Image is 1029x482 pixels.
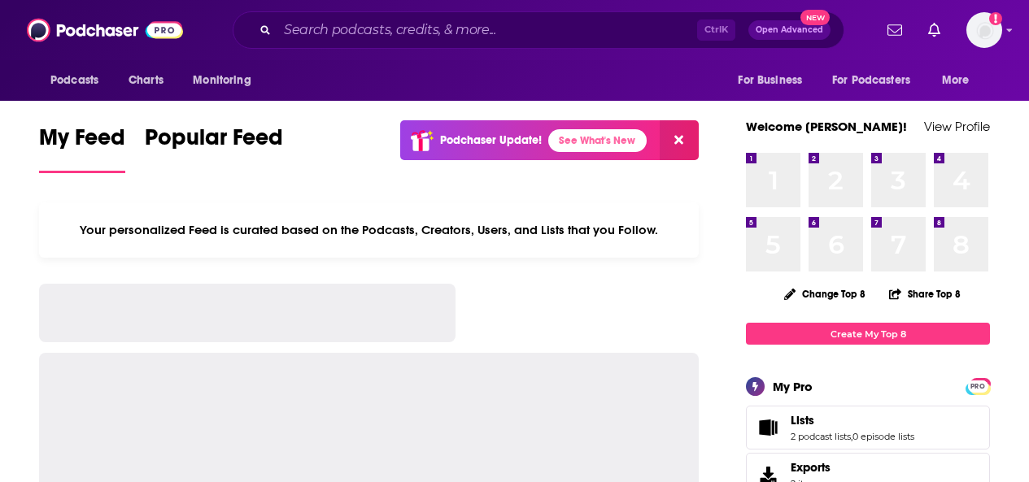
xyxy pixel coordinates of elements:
span: , [851,431,852,442]
div: My Pro [773,379,813,394]
a: Welcome [PERSON_NAME]! [746,119,907,134]
a: Show notifications dropdown [922,16,947,44]
button: open menu [181,65,272,96]
span: For Podcasters [832,69,910,92]
svg: Add a profile image [989,12,1002,25]
span: New [800,10,830,25]
span: Exports [791,460,831,475]
span: Podcasts [50,69,98,92]
span: More [942,69,970,92]
img: User Profile [966,12,1002,48]
button: Show profile menu [966,12,1002,48]
span: Monitoring [193,69,251,92]
span: Logged in as jbukowski [966,12,1002,48]
button: open menu [39,65,120,96]
button: Change Top 8 [774,284,875,304]
span: Open Advanced [756,26,823,34]
a: Charts [118,65,173,96]
button: Open AdvancedNew [748,20,831,40]
a: 2 podcast lists [791,431,851,442]
span: Lists [791,413,814,428]
input: Search podcasts, credits, & more... [277,17,697,43]
span: Popular Feed [145,124,283,161]
a: See What's New [548,129,647,152]
span: For Business [738,69,802,92]
div: Your personalized Feed is curated based on the Podcasts, Creators, Users, and Lists that you Follow. [39,202,699,258]
a: View Profile [924,119,990,134]
a: Create My Top 8 [746,323,990,345]
span: PRO [968,380,988,393]
span: Charts [129,69,164,92]
img: Podchaser - Follow, Share and Rate Podcasts [27,15,183,46]
span: Ctrl K [697,20,735,41]
p: Podchaser Update! [440,133,542,147]
button: open menu [726,65,822,96]
div: Search podcasts, credits, & more... [233,11,844,49]
a: 0 episode lists [852,431,914,442]
a: Lists [791,413,914,428]
span: My Feed [39,124,125,161]
button: open menu [931,65,990,96]
a: Lists [752,416,784,439]
span: Lists [746,406,990,449]
button: open menu [822,65,934,96]
a: Show notifications dropdown [881,16,909,44]
button: Share Top 8 [888,278,961,310]
a: My Feed [39,124,125,173]
a: Popular Feed [145,124,283,173]
a: PRO [968,380,988,392]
